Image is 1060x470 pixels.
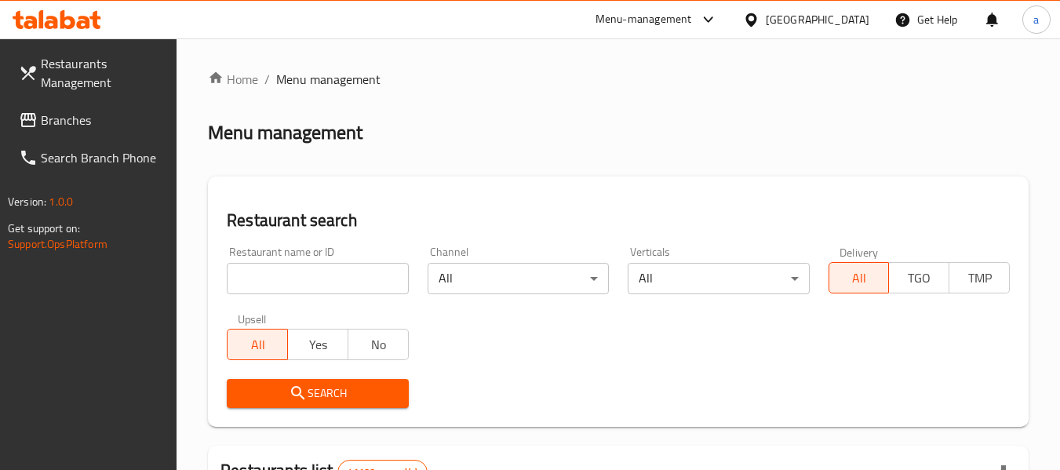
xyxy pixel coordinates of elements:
[276,70,381,89] span: Menu management
[234,333,282,356] span: All
[6,139,177,177] a: Search Branch Phone
[227,379,408,408] button: Search
[41,148,165,167] span: Search Branch Phone
[41,54,165,92] span: Restaurants Management
[888,262,949,293] button: TGO
[227,263,408,294] input: Search for restaurant name or ID..
[956,267,1004,290] span: TMP
[208,70,1029,89] nav: breadcrumb
[8,218,80,239] span: Get support on:
[428,263,609,294] div: All
[1033,11,1039,28] span: a
[895,267,943,290] span: TGO
[49,191,73,212] span: 1.0.0
[227,329,288,360] button: All
[208,120,362,145] h2: Menu management
[264,70,270,89] li: /
[8,191,46,212] span: Version:
[6,101,177,139] a: Branches
[766,11,869,28] div: [GEOGRAPHIC_DATA]
[836,267,883,290] span: All
[287,329,348,360] button: Yes
[596,10,692,29] div: Menu-management
[294,333,342,356] span: Yes
[348,329,409,360] button: No
[355,333,403,356] span: No
[208,70,258,89] a: Home
[829,262,890,293] button: All
[949,262,1010,293] button: TMP
[628,263,809,294] div: All
[41,111,165,129] span: Branches
[238,313,267,324] label: Upsell
[239,384,395,403] span: Search
[8,234,107,254] a: Support.OpsPlatform
[840,246,879,257] label: Delivery
[227,209,1010,232] h2: Restaurant search
[6,45,177,101] a: Restaurants Management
